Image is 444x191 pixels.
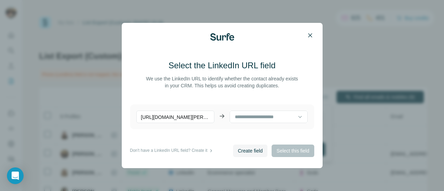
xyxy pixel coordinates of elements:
[7,167,24,184] div: Open Intercom Messenger
[169,60,276,71] h3: Select the LinkedIn URL field
[130,147,207,154] p: Don't have a LinkedIn URL field? Create it
[136,111,214,123] p: [URL][DOMAIN_NAME][PERSON_NAME]
[233,145,268,157] button: Create field
[145,75,299,89] p: We use the LinkedIn URL to identify whether the contact already exists in your CRM. This helps us...
[238,147,263,154] span: Create field
[210,33,234,41] img: Surfe Logo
